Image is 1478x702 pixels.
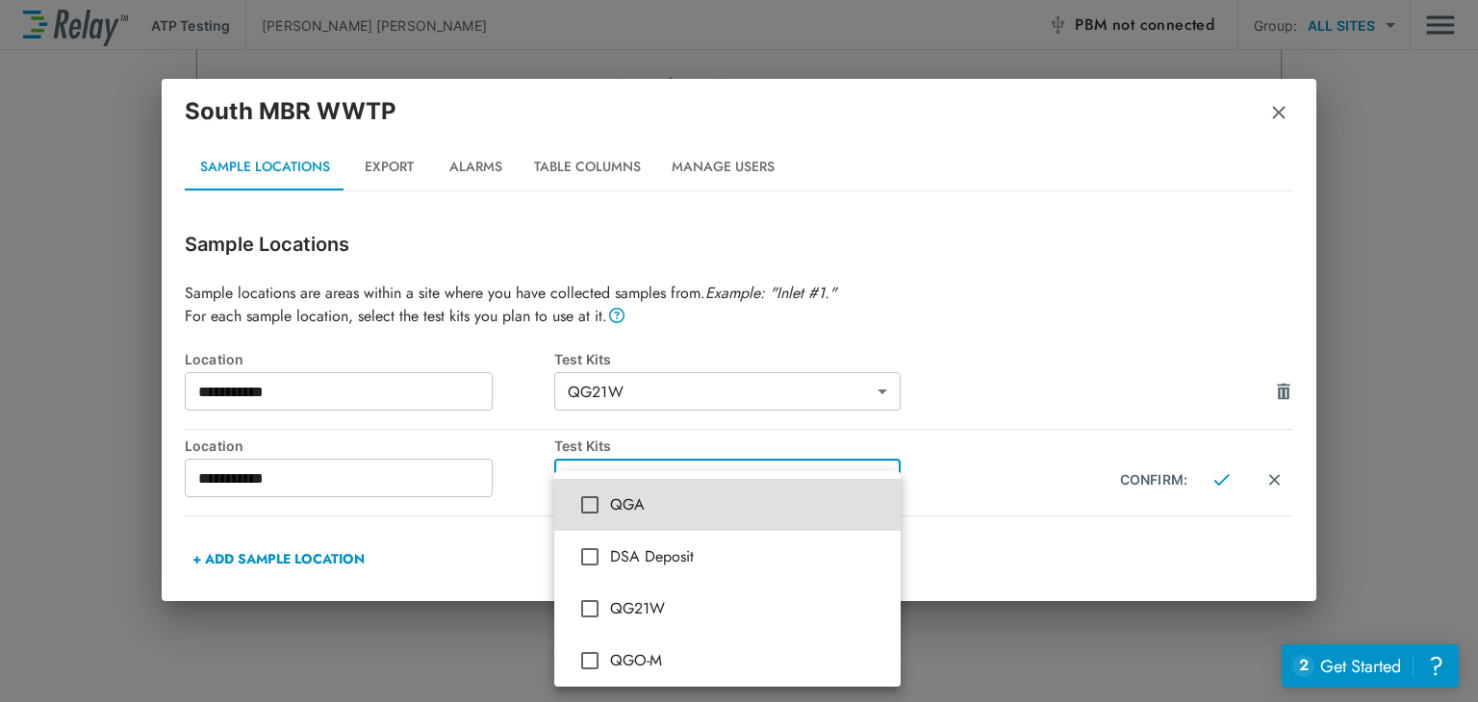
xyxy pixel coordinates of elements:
span: QGA [610,493,885,516]
span: QGO-M [610,649,885,672]
span: DSA Deposit [610,545,885,568]
span: QG21W [610,597,885,620]
iframe: Resource center [1282,644,1459,688]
